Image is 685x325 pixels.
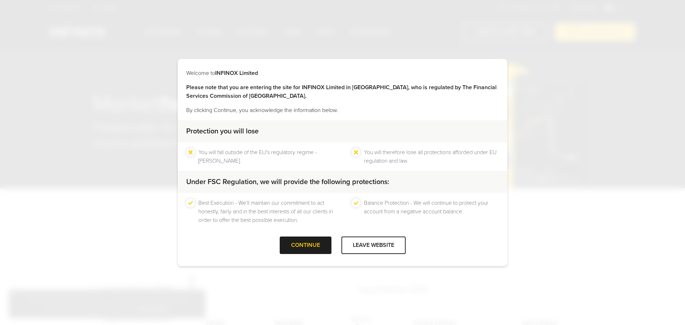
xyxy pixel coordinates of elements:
p: Welcome to [186,69,499,77]
strong: Please note that you are entering the site for INFINOX Limited in [GEOGRAPHIC_DATA], who is regul... [186,84,497,100]
div: CONTINUE [280,237,331,254]
strong: Protection you will lose [186,127,259,136]
li: You will fall outside of the EU's regulatory regime - [PERSON_NAME]. [198,148,333,165]
p: By clicking Continue, you acknowledge the information below. [186,106,499,115]
li: You will therefore lose all protections afforded under EU regulation and law. [364,148,499,165]
li: Balance Protection - We will continue to protect your account from a negative account balance. [364,199,499,224]
strong: INFINOX Limited [215,70,258,77]
div: LEAVE WEBSITE [341,237,406,254]
strong: Under FSC Regulation, we will provide the following protections: [186,178,389,186]
li: Best Execution - We’ll maintain our commitment to act honestly, fairly and in the best interests ... [198,199,333,224]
